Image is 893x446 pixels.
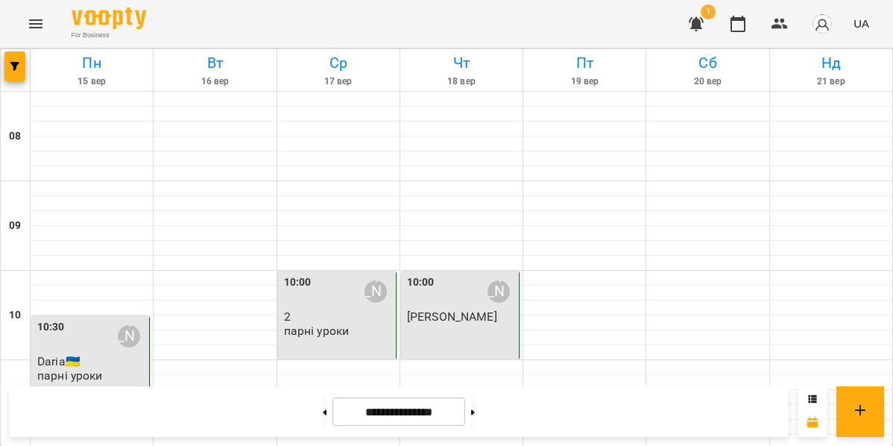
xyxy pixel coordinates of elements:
h6: 17 вер [280,75,397,89]
label: 10:00 [407,274,435,291]
span: 1 [701,4,716,19]
h6: 21 вер [772,75,890,89]
h6: 20 вер [649,75,766,89]
h6: Ср [280,51,397,75]
h6: Пн [33,51,151,75]
h6: Чт [403,51,520,75]
p: парні уроки [284,324,350,337]
span: [PERSON_NAME] [407,310,497,324]
h6: 15 вер [33,75,151,89]
div: Канавченко Валерія Юріївна [365,280,387,303]
h6: 08 [9,128,21,145]
span: For Business [72,31,146,40]
h6: Сб [649,51,766,75]
h6: Пт [526,51,643,75]
h6: Нд [772,51,890,75]
button: UA [848,10,875,37]
div: Канавченко Валерія Юріївна [487,280,510,303]
span: UA [853,16,869,31]
div: Канавченко Валерія Юріївна [118,325,140,348]
h6: 16 вер [156,75,274,89]
h6: 18 вер [403,75,520,89]
img: avatar_s.png [812,13,833,34]
p: парні уроки [37,369,103,382]
label: 10:30 [37,319,65,336]
h6: 10 [9,307,21,324]
img: Voopty Logo [72,7,146,29]
p: 2 [284,310,393,323]
h6: 19 вер [526,75,643,89]
button: Menu [18,6,54,42]
label: 10:00 [284,274,312,291]
h6: Вт [156,51,274,75]
h6: 09 [9,218,21,234]
span: Daria🇺🇦 [37,354,81,368]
